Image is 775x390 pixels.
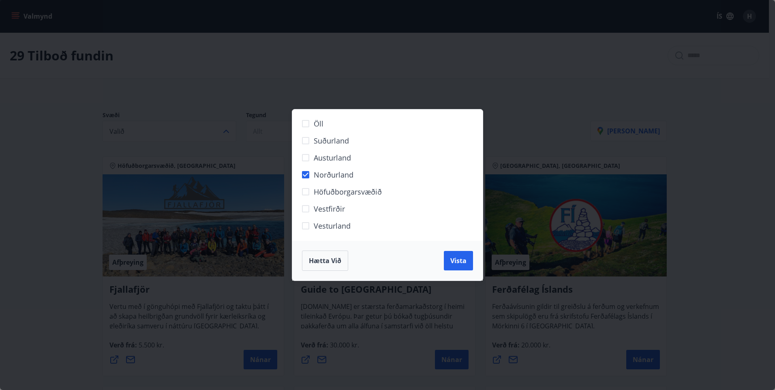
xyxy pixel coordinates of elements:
[314,221,351,231] span: Vesturland
[314,204,345,214] span: Vestfirðir
[314,169,353,180] span: Norðurland
[314,135,349,146] span: Suðurland
[302,251,348,271] button: Hætta við
[444,251,473,270] button: Vista
[314,152,351,163] span: Austurland
[309,256,341,265] span: Hætta við
[314,118,323,129] span: Öll
[450,256,467,265] span: Vista
[314,186,382,197] span: Höfuðborgarsvæðið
